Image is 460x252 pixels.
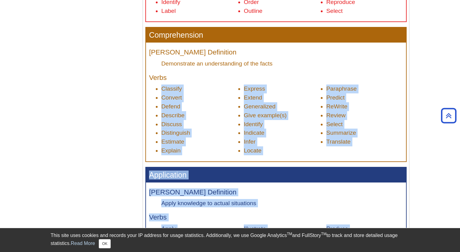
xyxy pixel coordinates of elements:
li: Discuss [161,120,238,129]
li: Locate [244,146,320,155]
div: This site uses cookies and records your IP address for usage statistics. Additionally, we use Goo... [51,232,409,248]
li: Summarize [326,129,403,137]
li: Apply [161,224,238,233]
li: Infer [244,137,320,146]
li: Review [326,111,403,120]
li: Express [244,85,320,93]
li: Produce [326,224,403,233]
a: Read More [71,241,95,246]
li: Indicate [244,129,320,137]
li: Illustrate [244,224,320,233]
h4: [PERSON_NAME] Definition [149,49,403,56]
li: Outline [244,7,320,16]
sup: TM [321,232,326,236]
li: Generalized [244,102,320,111]
h4: [PERSON_NAME] Definition [149,189,403,196]
li: Identify [244,120,320,129]
li: ReWrite [326,102,403,111]
li: Paraphrase [326,85,403,93]
li: Convert [161,93,238,102]
h4: Verbs [149,214,403,221]
li: Translate [326,137,403,146]
dd: Demonstrate an understanding of the facts [161,59,403,68]
a: Back to Top [439,111,458,120]
sup: TM [287,232,292,236]
li: Select [326,120,403,129]
li: Select [326,7,403,16]
li: Defend [161,102,238,111]
li: Distinguish [161,129,238,137]
li: Extend [244,93,320,102]
li: Label [161,7,238,16]
li: Estimate [161,137,238,146]
li: Describe [161,111,238,120]
li: Predict [326,93,403,102]
dd: Apply knowledge to actual situations [161,199,403,207]
button: Close [99,239,111,248]
li: Explain [161,146,238,155]
li: Give example(s) [244,111,320,120]
li: Classify [161,85,238,93]
h3: Comprehension [146,28,406,43]
h3: Application [146,167,406,182]
h4: Verbs [149,74,403,82]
